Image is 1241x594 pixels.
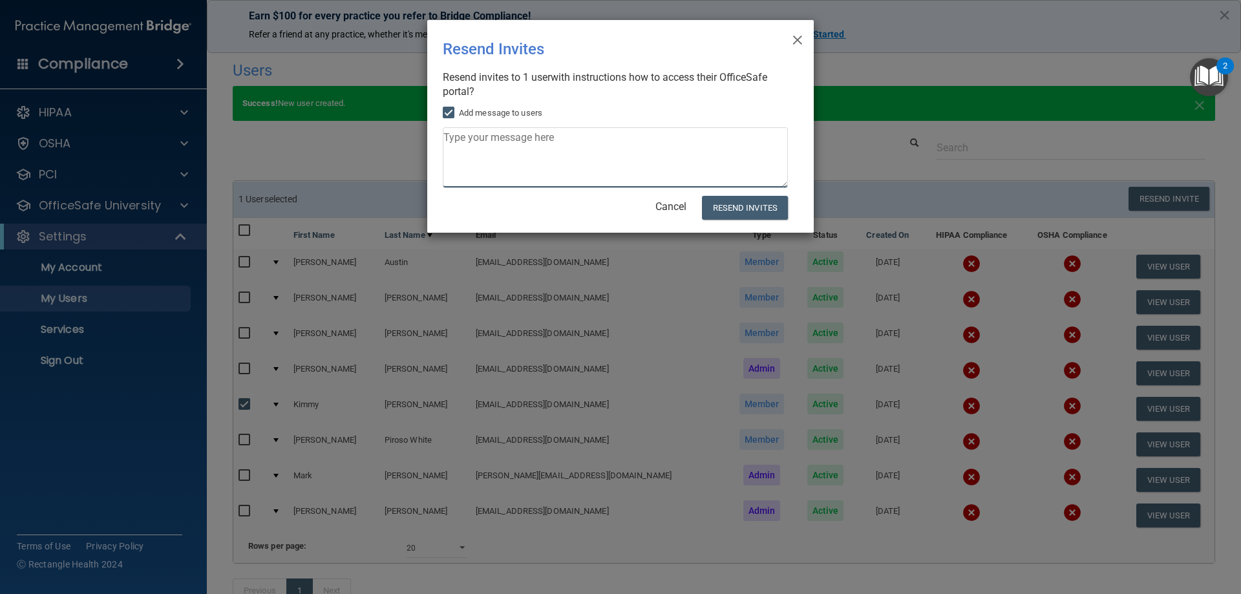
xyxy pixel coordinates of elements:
div: 2 [1223,66,1227,83]
input: Add message to users [443,108,458,118]
button: Resend Invites [702,196,788,220]
div: Resend invites to 1 user with instructions how to access their OfficeSafe portal? [443,70,788,99]
button: Open Resource Center, 2 new notifications [1190,58,1228,96]
div: Resend Invites [443,30,745,68]
label: Add message to users [443,105,542,121]
a: Cancel [655,200,686,213]
span: × [792,25,803,51]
